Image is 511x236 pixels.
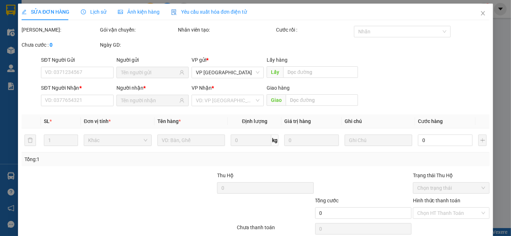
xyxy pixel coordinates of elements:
[43,118,49,124] span: SL
[157,118,181,124] span: Tên hàng
[118,9,160,15] span: Ảnh kiện hàng
[286,94,358,106] input: Dọc đường
[24,134,36,146] button: delete
[480,10,486,16] span: close
[236,223,314,236] div: Chưa thanh toán
[100,26,177,34] div: Gói vận chuyển:
[267,66,283,78] span: Lấy
[24,155,198,163] div: Tổng: 1
[22,41,98,49] div: Chưa cước :
[100,41,177,49] div: Ngày GD:
[267,94,286,106] span: Giao
[84,118,111,124] span: Đơn vị tính
[192,85,212,91] span: VP Nhận
[413,198,460,203] label: Hình thức thanh toán
[22,9,27,14] span: edit
[284,134,339,146] input: 0
[41,84,113,92] div: SĐT Người Nhận
[41,56,113,64] div: SĐT Người Gửi
[81,9,106,15] span: Lịch sử
[413,171,489,179] div: Trạng thái Thu Hộ
[276,26,353,34] div: Cước rồi :
[22,9,69,15] span: SỬA ĐƠN HÀNG
[121,69,178,76] input: Tên người gửi
[196,67,259,78] span: VP Đà Lạt
[121,96,178,104] input: Tên người nhận
[118,9,123,14] span: picture
[171,9,177,15] img: icon
[50,42,52,48] b: 0
[271,134,278,146] span: kg
[242,118,267,124] span: Định lượng
[418,118,443,124] span: Cước hàng
[88,135,147,146] span: Khác
[315,198,339,203] span: Tổng cước
[116,56,189,64] div: Người gửi
[267,57,287,63] span: Lấy hàng
[217,173,234,178] span: Thu Hộ
[267,85,290,91] span: Giao hàng
[22,26,98,34] div: [PERSON_NAME]:
[192,56,264,64] div: VP gửi
[116,84,189,92] div: Người nhận
[417,183,485,193] span: Chọn trạng thái
[179,98,184,103] span: user
[171,9,247,15] span: Yêu cầu xuất hóa đơn điện tử
[345,134,413,146] input: Ghi Chú
[157,134,225,146] input: VD: Bàn, Ghế
[342,114,415,128] th: Ghi chú
[473,4,493,24] button: Close
[81,9,86,14] span: clock-circle
[179,70,184,75] span: user
[478,134,487,146] button: plus
[178,26,274,34] div: Nhân viên tạo:
[284,118,311,124] span: Giá trị hàng
[283,66,358,78] input: Dọc đường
